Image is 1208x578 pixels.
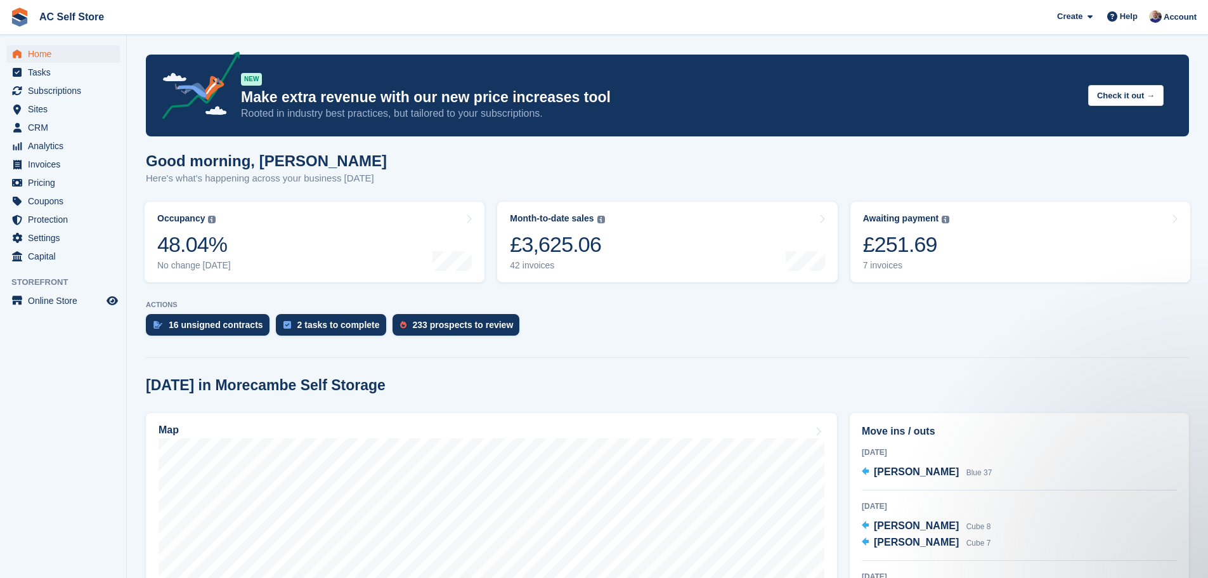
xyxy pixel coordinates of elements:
a: menu [6,292,120,310]
span: Cube 8 [966,522,991,531]
span: Invoices [28,155,104,173]
img: contract_signature_icon-13c848040528278c33f63329250d36e43548de30e8caae1d1a13099fd9432cc5.svg [153,321,162,329]
p: ACTIONS [146,301,1189,309]
div: [DATE] [862,447,1177,458]
a: 233 prospects to review [393,314,526,342]
span: Help [1120,10,1138,23]
span: [PERSON_NAME] [874,520,959,531]
span: CRM [28,119,104,136]
img: icon-info-grey-7440780725fd019a000dd9b08b2336e03edf1995a4989e88bcd33f0948082b44.svg [208,216,216,223]
a: menu [6,155,120,173]
p: Here's what's happening across your business [DATE] [146,171,387,186]
a: Month-to-date sales £3,625.06 42 invoices [497,202,837,282]
span: Coupons [28,192,104,210]
img: price-adjustments-announcement-icon-8257ccfd72463d97f412b2fc003d46551f7dbcb40ab6d574587a9cd5c0d94... [152,51,240,124]
div: £3,625.06 [510,232,604,258]
div: 233 prospects to review [413,320,514,330]
a: [PERSON_NAME] Cube 7 [862,535,990,551]
span: Sites [28,100,104,118]
img: task-75834270c22a3079a89374b754ae025e5fb1db73e45f91037f5363f120a921f8.svg [283,321,291,329]
span: [PERSON_NAME] [874,537,959,548]
a: 16 unsigned contracts [146,314,276,342]
span: Online Store [28,292,104,310]
img: stora-icon-8386f47178a22dfd0bd8f6a31ec36ba5ce8667c1dd55bd0f319d3a0aa187defe.svg [10,8,29,27]
a: [PERSON_NAME] Blue 37 [862,464,992,481]
button: Check it out → [1088,85,1164,106]
p: Make extra revenue with our new price increases tool [241,88,1078,107]
div: 48.04% [157,232,231,258]
a: menu [6,82,120,100]
span: [PERSON_NAME] [874,466,959,477]
span: Account [1164,11,1197,23]
span: Cube 7 [966,539,991,548]
a: menu [6,45,120,63]
div: No change [DATE] [157,260,231,271]
span: Pricing [28,174,104,192]
span: Blue 37 [966,468,992,477]
span: Settings [28,229,104,247]
span: Capital [28,247,104,265]
span: Home [28,45,104,63]
div: 2 tasks to complete [297,320,380,330]
div: 7 invoices [863,260,950,271]
div: Month-to-date sales [510,213,594,224]
span: Tasks [28,63,104,81]
div: 16 unsigned contracts [169,320,263,330]
img: icon-info-grey-7440780725fd019a000dd9b08b2336e03edf1995a4989e88bcd33f0948082b44.svg [942,216,949,223]
a: menu [6,119,120,136]
span: Protection [28,211,104,228]
a: menu [6,211,120,228]
img: prospect-51fa495bee0391a8d652442698ab0144808aea92771e9ea1ae160a38d050c398.svg [400,321,406,329]
p: Rooted in industry best practices, but tailored to your subscriptions. [241,107,1078,121]
span: Create [1057,10,1082,23]
a: Occupancy 48.04% No change [DATE] [145,202,484,282]
a: menu [6,247,120,265]
div: 42 invoices [510,260,604,271]
a: [PERSON_NAME] Cube 8 [862,518,990,535]
img: Barry Todd [1149,10,1162,23]
span: Analytics [28,137,104,155]
a: menu [6,137,120,155]
img: icon-info-grey-7440780725fd019a000dd9b08b2336e03edf1995a4989e88bcd33f0948082b44.svg [597,216,605,223]
h2: Move ins / outs [862,424,1177,439]
span: Subscriptions [28,82,104,100]
a: menu [6,192,120,210]
a: menu [6,174,120,192]
span: Storefront [11,276,126,289]
div: [DATE] [862,501,1177,512]
a: Preview store [105,293,120,308]
div: £251.69 [863,232,950,258]
div: Awaiting payment [863,213,939,224]
a: menu [6,229,120,247]
div: Occupancy [157,213,205,224]
h1: Good morning, [PERSON_NAME] [146,152,387,169]
a: Awaiting payment £251.69 7 invoices [850,202,1190,282]
div: NEW [241,73,262,86]
a: menu [6,63,120,81]
a: AC Self Store [34,6,109,27]
h2: Map [159,424,179,436]
a: menu [6,100,120,118]
a: 2 tasks to complete [276,314,393,342]
h2: [DATE] in Morecambe Self Storage [146,377,386,394]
